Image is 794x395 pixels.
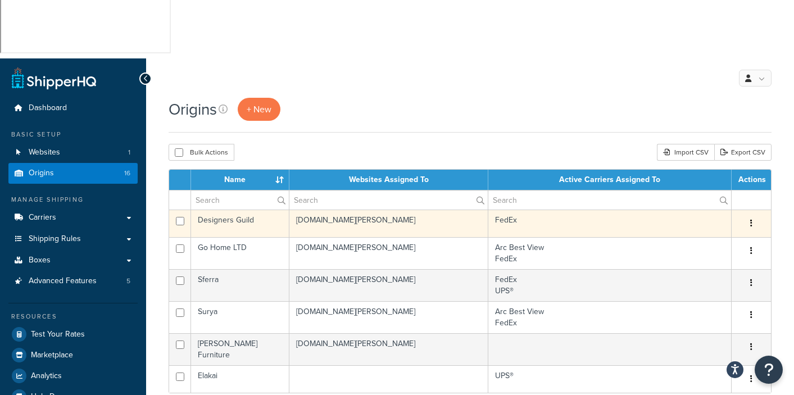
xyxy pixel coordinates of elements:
th: Actions [732,170,771,190]
a: Export CSV [714,144,772,161]
span: Origins [29,169,54,178]
td: Arc Best View FedEx [488,237,732,269]
span: 5 [126,276,130,286]
span: 16 [124,169,130,178]
span: Carriers [29,213,56,223]
div: Import CSV [657,144,714,161]
th: Name : activate to sort column ascending [191,170,289,190]
a: + New [238,98,280,121]
input: Search [289,190,488,210]
span: Advanced Features [29,276,97,286]
a: Marketplace [8,345,138,365]
a: Analytics [8,366,138,386]
span: 1 [128,148,130,157]
button: Bulk Actions [169,144,234,161]
span: Boxes [29,256,51,265]
td: Surya [191,301,289,333]
button: Open Resource Center [755,356,783,384]
td: FedEx [488,210,732,237]
td: [PERSON_NAME] Furniture [191,333,289,365]
a: Origins 16 [8,163,138,184]
span: Shipping Rules [29,234,81,244]
a: Boxes [8,250,138,271]
td: Designers Guild [191,210,289,237]
a: Test Your Rates [8,324,138,344]
li: Advanced Features [8,271,138,292]
td: [DOMAIN_NAME][PERSON_NAME] [289,210,489,237]
td: UPS® [488,365,732,393]
input: Search [488,190,731,210]
th: Websites Assigned To [289,170,489,190]
input: Search [191,190,289,210]
a: Shipping Rules [8,229,138,249]
span: Analytics [31,371,62,381]
span: Dashboard [29,103,67,113]
td: Elakai [191,365,289,393]
th: Active Carriers Assigned To [488,170,732,190]
td: Sferra [191,269,289,301]
a: Websites 1 [8,142,138,163]
td: Go Home LTD [191,237,289,269]
a: Carriers [8,207,138,228]
li: Origins [8,163,138,184]
span: + New [247,103,271,116]
td: Arc Best View FedEx [488,301,732,333]
td: [DOMAIN_NAME][PERSON_NAME] [289,333,489,365]
span: Websites [29,148,60,157]
li: Websites [8,142,138,163]
h1: Origins [169,98,217,120]
div: Resources [8,312,138,321]
span: Test Your Rates [31,330,85,339]
td: [DOMAIN_NAME][PERSON_NAME] [289,237,489,269]
td: FedEx UPS® [488,269,732,301]
td: [DOMAIN_NAME][PERSON_NAME] [289,301,489,333]
a: Dashboard [8,98,138,119]
td: [DOMAIN_NAME][PERSON_NAME] [289,269,489,301]
a: Advanced Features 5 [8,271,138,292]
a: ShipperHQ Home [12,67,96,89]
div: Basic Setup [8,130,138,139]
div: Manage Shipping [8,195,138,205]
span: Marketplace [31,351,73,360]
